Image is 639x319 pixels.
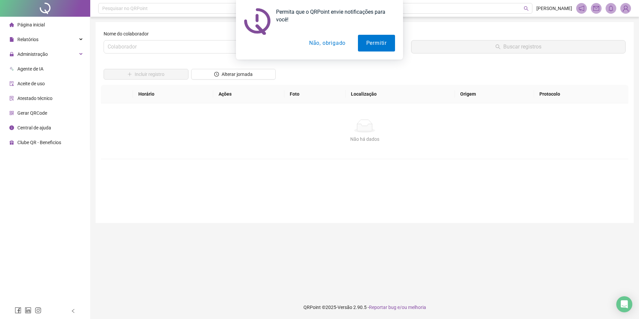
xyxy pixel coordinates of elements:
span: Aceite de uso [17,81,45,86]
div: Não há dados [109,135,620,143]
span: Atestado técnico [17,96,52,101]
span: solution [9,96,14,101]
span: Versão [338,305,352,310]
span: Agente de IA [17,66,43,72]
span: Alterar jornada [222,71,253,78]
button: Incluir registro [104,69,188,80]
span: gift [9,140,14,145]
footer: QRPoint © 2025 - 2.90.5 - [90,296,639,319]
span: info-circle [9,125,14,130]
th: Localização [346,85,455,103]
span: left [71,309,76,313]
img: notification icon [244,8,271,35]
span: linkedin [25,307,31,314]
th: Protocolo [534,85,628,103]
span: qrcode [9,111,14,115]
span: instagram [35,307,41,314]
span: Central de ajuda [17,125,51,130]
th: Ações [213,85,284,103]
span: facebook [15,307,21,314]
span: Reportar bug e/ou melhoria [369,305,426,310]
span: Gerar QRCode [17,110,47,116]
span: clock-circle [214,72,219,77]
button: Não, obrigado [301,35,354,51]
span: Clube QR - Beneficios [17,140,61,145]
th: Origem [455,85,534,103]
span: audit [9,81,14,86]
button: Permitir [358,35,395,51]
th: Horário [133,85,213,103]
th: Foto [284,85,346,103]
div: Open Intercom Messenger [616,296,632,312]
a: Alterar jornada [191,72,276,78]
button: Alterar jornada [191,69,276,80]
div: Permita que o QRPoint envie notificações para você! [271,8,395,23]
